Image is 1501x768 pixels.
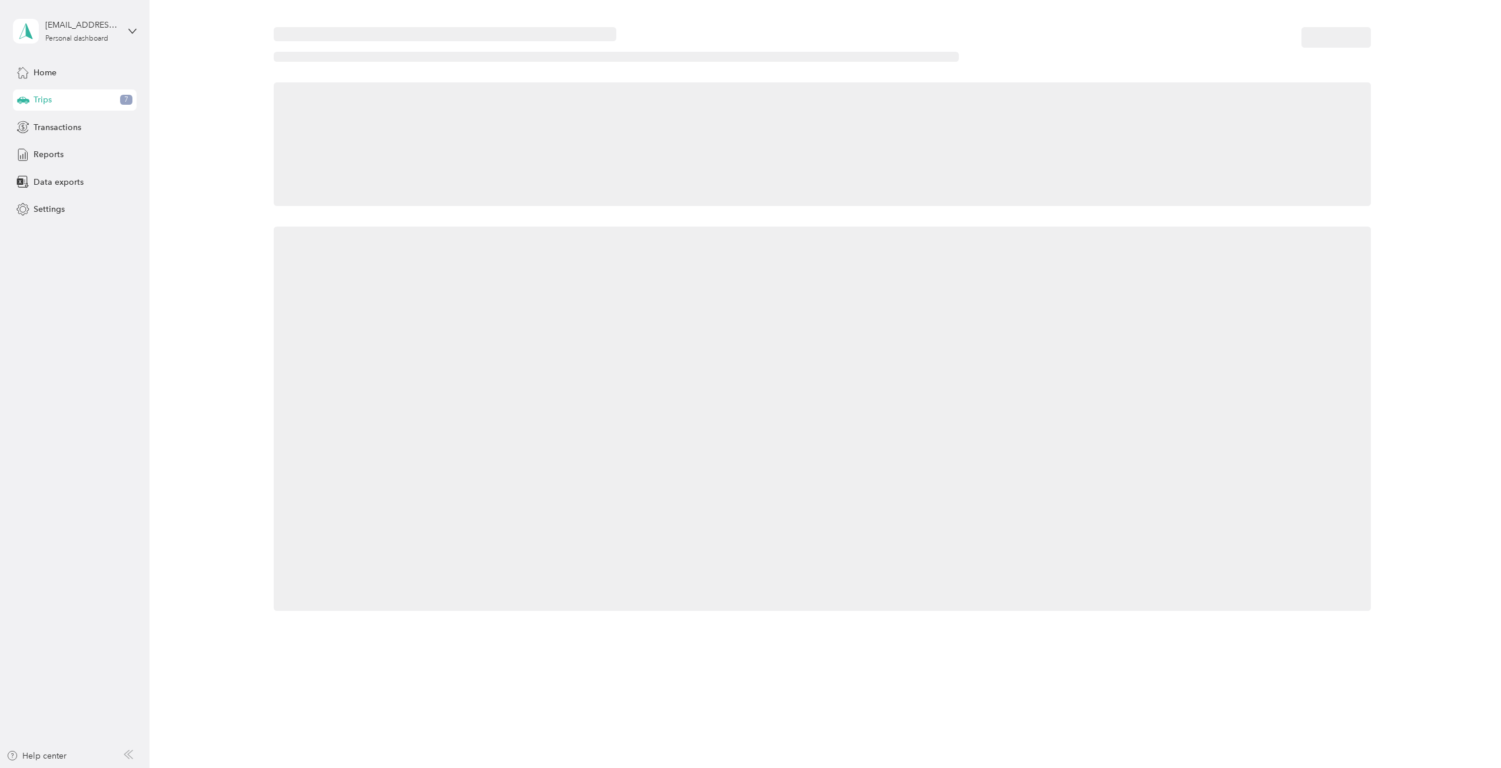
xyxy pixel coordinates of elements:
[6,750,67,762] button: Help center
[45,35,108,42] div: Personal dashboard
[34,94,52,106] span: Trips
[34,148,64,161] span: Reports
[34,67,57,79] span: Home
[34,176,84,188] span: Data exports
[34,203,65,215] span: Settings
[34,121,81,134] span: Transactions
[45,19,119,31] div: [EMAIL_ADDRESS][PERSON_NAME][DOMAIN_NAME]
[120,95,132,105] span: 7
[1435,702,1501,768] iframe: Everlance-gr Chat Button Frame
